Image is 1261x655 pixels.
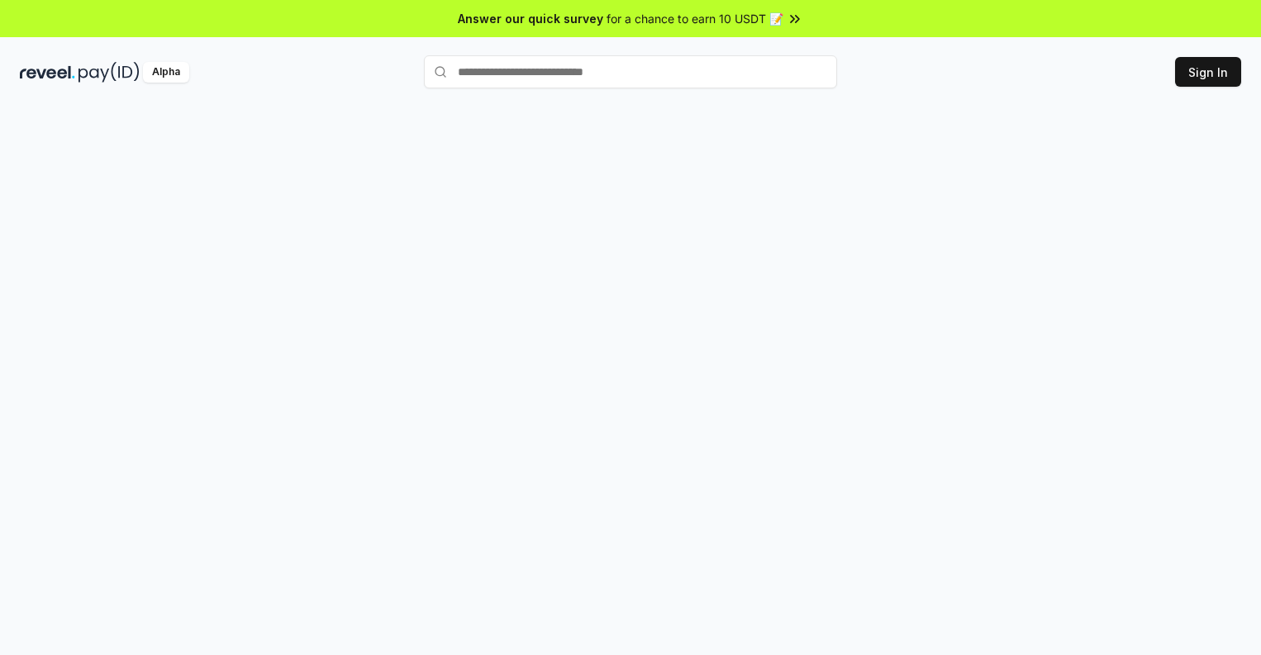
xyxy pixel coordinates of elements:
[20,62,75,83] img: reveel_dark
[1175,57,1241,87] button: Sign In
[79,62,140,83] img: pay_id
[143,62,189,83] div: Alpha
[607,10,783,27] span: for a chance to earn 10 USDT 📝
[458,10,603,27] span: Answer our quick survey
